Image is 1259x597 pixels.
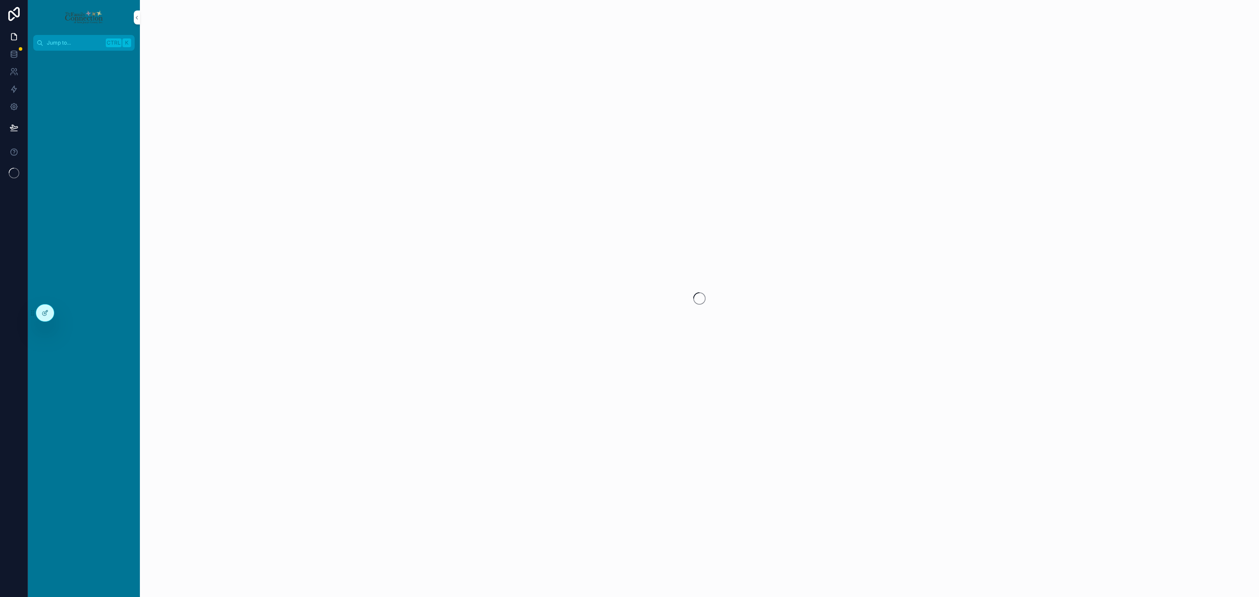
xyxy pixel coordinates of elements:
[123,39,130,46] span: K
[28,51,140,66] div: scrollable content
[47,39,102,46] span: Jump to...
[33,35,135,51] button: Jump to...CtrlK
[106,38,122,47] span: Ctrl
[64,10,103,24] img: App logo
